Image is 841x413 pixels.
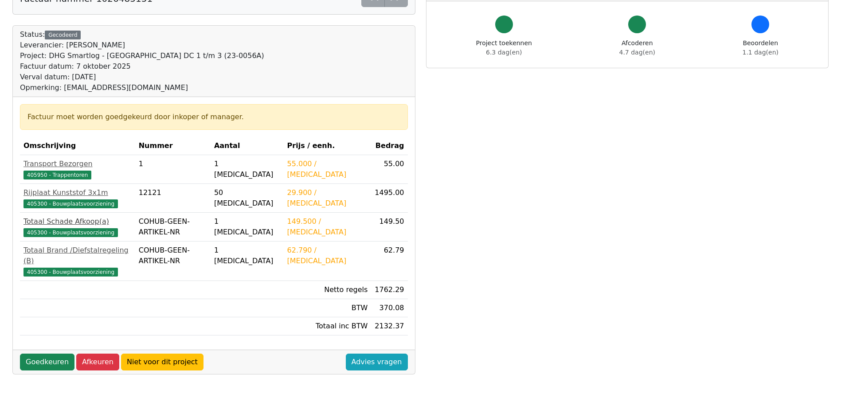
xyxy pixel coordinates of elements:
td: 55.00 [371,155,407,184]
th: Aantal [211,137,284,155]
th: Nummer [135,137,211,155]
div: Verval datum: [DATE] [20,72,264,82]
div: 55.000 / [MEDICAL_DATA] [287,159,368,180]
span: 4.7 dag(en) [619,49,655,56]
td: 2132.37 [371,317,407,335]
span: 405300 - Bouwplaatsvoorziening [23,268,118,277]
a: Afkeuren [76,354,119,370]
td: Netto regels [284,281,372,299]
span: 405300 - Bouwplaatsvoorziening [23,199,118,208]
div: Totaal Schade Afkoop(a) [23,216,132,227]
div: Status: [20,29,264,93]
span: 405950 - Trappentoren [23,171,91,179]
span: 1.1 dag(en) [743,49,778,56]
div: Leverancier: [PERSON_NAME] [20,40,264,51]
th: Bedrag [371,137,407,155]
a: Goedkeuren [20,354,74,370]
a: Niet voor dit project [121,354,203,370]
div: Factuur datum: 7 oktober 2025 [20,61,264,72]
div: 1 [MEDICAL_DATA] [214,245,280,266]
div: Project toekennen [476,39,532,57]
td: COHUB-GEEN-ARTIKEL-NR [135,242,211,281]
a: Rijplaat Kunststof 3x1m405300 - Bouwplaatsvoorziening [23,187,132,209]
div: 1 [MEDICAL_DATA] [214,159,280,180]
td: Totaal inc BTW [284,317,372,335]
div: Project: DHG Smartlog - [GEOGRAPHIC_DATA] DC 1 t/m 3 (23-0056A) [20,51,264,61]
div: Gecodeerd [45,31,81,39]
a: Totaal Brand /Diefstalregeling (B)405300 - Bouwplaatsvoorziening [23,245,132,277]
td: 1 [135,155,211,184]
a: Transport Bezorgen405950 - Trappentoren [23,159,132,180]
span: 6.3 dag(en) [486,49,522,56]
div: Rijplaat Kunststof 3x1m [23,187,132,198]
td: 370.08 [371,299,407,317]
div: Transport Bezorgen [23,159,132,169]
td: COHUB-GEEN-ARTIKEL-NR [135,213,211,242]
div: 149.500 / [MEDICAL_DATA] [287,216,368,238]
a: Totaal Schade Afkoop(a)405300 - Bouwplaatsvoorziening [23,216,132,238]
td: 1495.00 [371,184,407,213]
span: 405300 - Bouwplaatsvoorziening [23,228,118,237]
div: 62.790 / [MEDICAL_DATA] [287,245,368,266]
td: BTW [284,299,372,317]
div: 1 [MEDICAL_DATA] [214,216,280,238]
td: 62.79 [371,242,407,281]
div: Opmerking: [EMAIL_ADDRESS][DOMAIN_NAME] [20,82,264,93]
div: Factuur moet worden goedgekeurd door inkoper of manager. [27,112,400,122]
div: 50 [MEDICAL_DATA] [214,187,280,209]
div: Totaal Brand /Diefstalregeling (B) [23,245,132,266]
div: Beoordelen [743,39,778,57]
th: Omschrijving [20,137,135,155]
div: Afcoderen [619,39,655,57]
td: 1762.29 [371,281,407,299]
a: Advies vragen [346,354,408,370]
th: Prijs / eenh. [284,137,372,155]
td: 149.50 [371,213,407,242]
div: 29.900 / [MEDICAL_DATA] [287,187,368,209]
td: 12121 [135,184,211,213]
